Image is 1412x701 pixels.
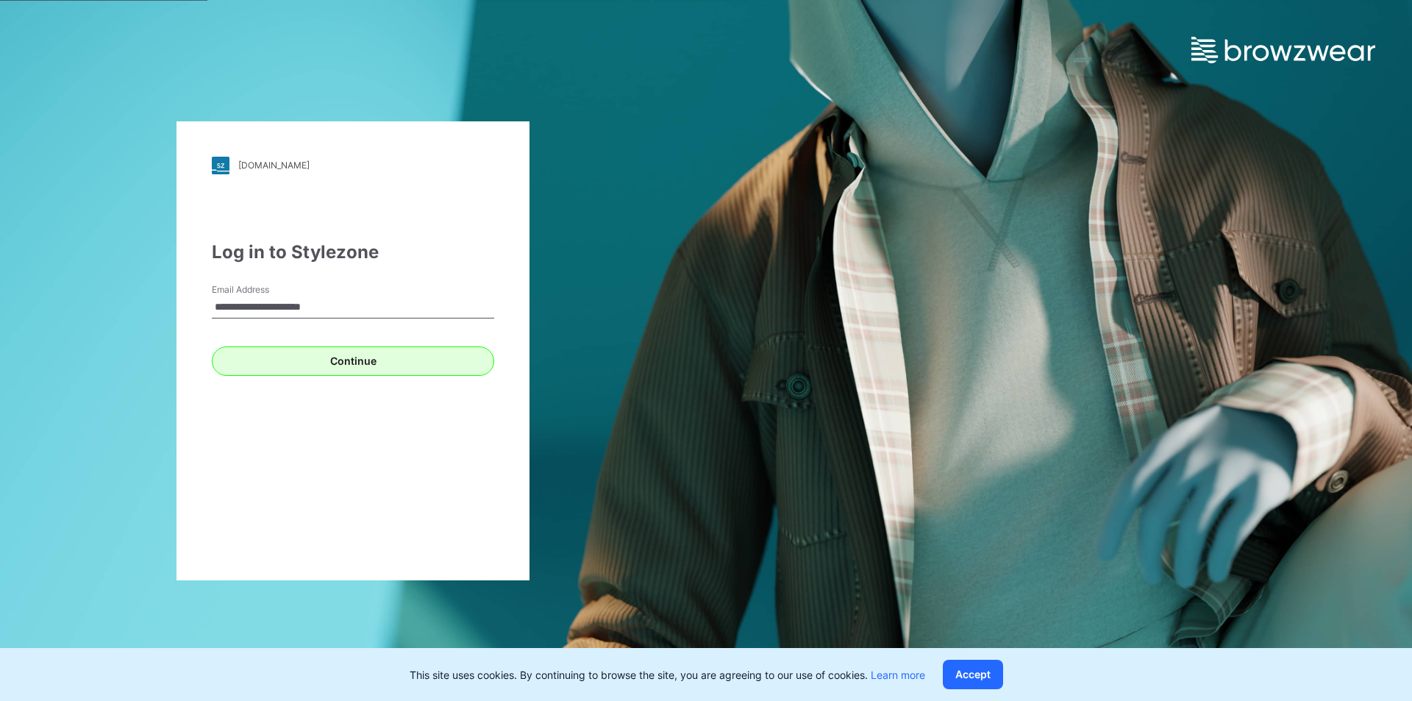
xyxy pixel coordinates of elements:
button: Continue [212,346,494,376]
button: Accept [943,660,1003,689]
div: [DOMAIN_NAME] [238,160,310,171]
img: browzwear-logo.e42bd6dac1945053ebaf764b6aa21510.svg [1191,37,1375,63]
a: Learn more [871,669,925,681]
p: This site uses cookies. By continuing to browse the site, you are agreeing to our use of cookies. [410,667,925,683]
div: Log in to Stylezone [212,239,494,266]
label: Email Address [212,283,315,296]
img: stylezone-logo.562084cfcfab977791bfbf7441f1a819.svg [212,157,229,174]
a: [DOMAIN_NAME] [212,157,494,174]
